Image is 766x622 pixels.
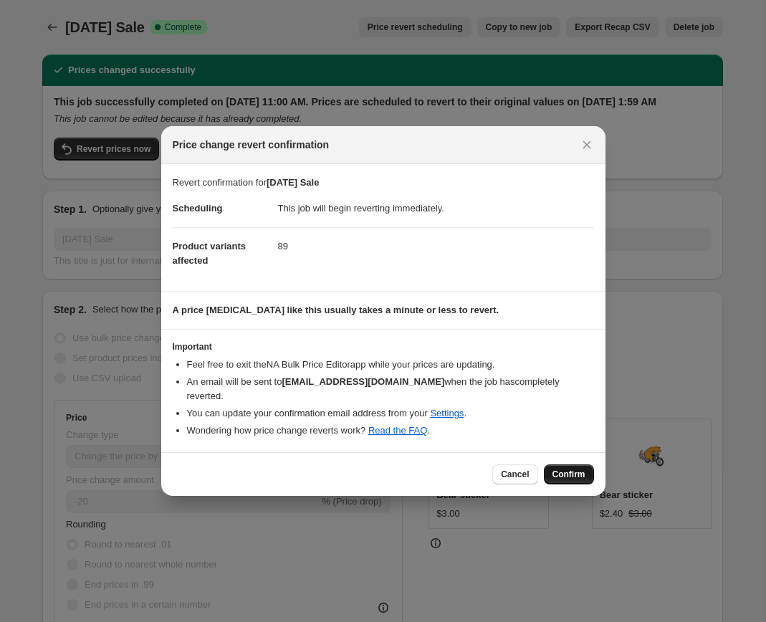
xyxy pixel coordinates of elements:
button: Close [577,135,597,155]
li: Feel free to exit the NA Bulk Price Editor app while your prices are updating. [187,358,594,372]
b: [DATE] Sale [267,177,319,188]
a: Read the FAQ [368,425,427,436]
span: Confirm [552,469,585,480]
button: Cancel [492,464,537,484]
li: You can update your confirmation email address from your . [187,406,594,421]
p: Revert confirmation for [173,176,594,190]
a: Settings [430,408,464,418]
li: An email will be sent to when the job has completely reverted . [187,375,594,403]
span: Product variants affected [173,241,246,266]
span: Cancel [501,469,529,480]
b: [EMAIL_ADDRESS][DOMAIN_NAME] [282,376,444,387]
span: Price change revert confirmation [173,138,330,152]
dd: This job will begin reverting immediately. [278,190,594,227]
b: A price [MEDICAL_DATA] like this usually takes a minute or less to revert. [173,305,499,315]
button: Confirm [544,464,594,484]
h3: Important [173,341,594,353]
dd: 89 [278,227,594,265]
span: Scheduling [173,203,223,214]
li: Wondering how price change reverts work? . [187,424,594,438]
